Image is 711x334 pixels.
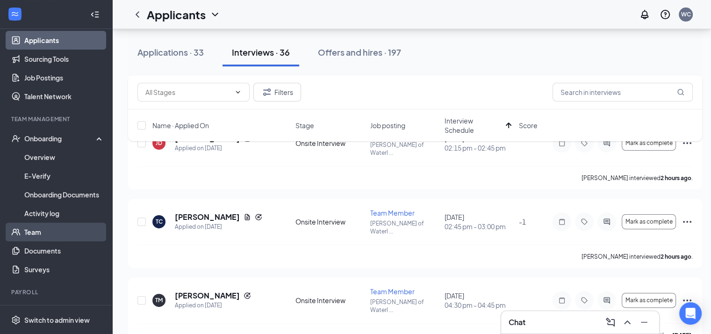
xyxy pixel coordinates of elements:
[11,288,102,296] div: Payroll
[582,253,693,261] p: [PERSON_NAME] interviewed .
[11,315,21,325] svg: Settings
[24,315,90,325] div: Switch to admin view
[147,7,206,22] h1: Applicants
[519,121,538,130] span: Score
[445,212,513,231] div: [DATE]
[295,121,314,130] span: Stage
[681,10,691,18] div: WC
[579,218,590,225] svg: Tag
[445,116,502,135] span: Interview Schedule
[503,120,514,131] svg: ArrowUp
[620,315,635,330] button: ChevronUp
[152,121,209,130] span: Name · Applied On
[24,50,104,68] a: Sourcing Tools
[556,218,567,225] svg: Note
[622,317,633,328] svg: ChevronUp
[175,222,262,232] div: Applied on [DATE]
[445,300,513,310] span: 04:30 pm - 04:45 pm
[255,213,262,221] svg: Reapply
[445,291,513,310] div: [DATE]
[244,213,251,221] svg: Document
[601,297,612,304] svg: ActiveChat
[90,10,100,19] svg: Collapse
[10,9,20,19] svg: WorkstreamLogo
[677,88,684,96] svg: MagnifyingGlass
[261,87,273,98] svg: Filter
[370,298,439,314] p: [PERSON_NAME] of Waterl ...
[603,315,618,330] button: ComposeMessage
[622,214,676,229] button: Mark as complete
[519,218,526,226] span: -1
[24,223,104,241] a: Team
[637,315,652,330] button: Minimize
[11,115,102,123] div: Team Management
[24,31,104,50] a: Applicants
[370,287,415,296] span: Team Member
[639,317,650,328] svg: Minimize
[582,174,693,182] p: [PERSON_NAME] interviewed .
[625,218,672,225] span: Mark as complete
[625,297,672,304] span: Mark as complete
[253,83,301,102] button: Filter Filters
[24,204,104,223] a: Activity log
[509,317,525,327] h3: Chat
[682,216,693,227] svg: Ellipses
[622,293,676,308] button: Mark as complete
[234,88,242,96] svg: ChevronDown
[679,302,702,325] div: Open Intercom Messenger
[318,46,401,58] div: Offers and hires · 197
[24,167,104,185] a: E-Verify
[24,134,96,143] div: Onboarding
[660,9,671,20] svg: QuestionInfo
[132,9,143,20] svg: ChevronLeft
[232,46,290,58] div: Interviews · 36
[209,9,221,20] svg: ChevronDown
[175,301,251,310] div: Applied on [DATE]
[661,253,691,260] b: 2 hours ago
[137,46,204,58] div: Applications · 33
[11,134,21,143] svg: UserCheck
[445,222,513,231] span: 02:45 pm - 03:00 pm
[682,295,693,306] svg: Ellipses
[295,296,364,305] div: Onsite Interview
[155,296,163,304] div: TM
[175,290,240,301] h5: [PERSON_NAME]
[295,217,364,226] div: Onsite Interview
[145,87,230,97] input: All Stages
[556,297,567,304] svg: Note
[370,219,439,235] p: [PERSON_NAME] of Waterl ...
[639,9,650,20] svg: Notifications
[244,292,251,299] svg: Reapply
[24,68,104,87] a: Job Postings
[24,185,104,204] a: Onboarding Documents
[370,121,405,130] span: Job posting
[605,317,616,328] svg: ComposeMessage
[156,218,163,225] div: TC
[24,241,104,260] a: Documents
[553,83,693,102] input: Search in interviews
[24,260,104,279] a: Surveys
[661,174,691,182] b: 2 hours ago
[370,209,415,217] span: Team Member
[175,212,240,222] h5: [PERSON_NAME]
[601,218,612,225] svg: ActiveChat
[24,87,104,106] a: Talent Network
[579,297,590,304] svg: Tag
[24,302,104,321] a: PayrollCrown
[24,148,104,167] a: Overview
